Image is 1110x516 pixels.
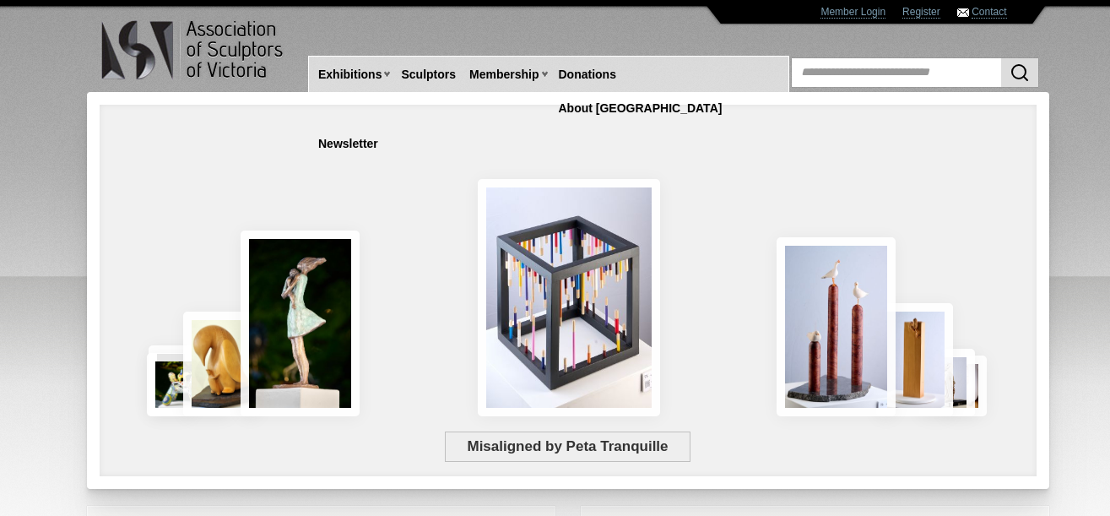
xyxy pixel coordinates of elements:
[463,59,545,90] a: Membership
[902,6,940,19] a: Register
[552,93,729,124] a: About [GEOGRAPHIC_DATA]
[972,6,1006,19] a: Contact
[311,59,388,90] a: Exhibitions
[876,303,953,416] img: Little Frog. Big Climb
[100,17,286,84] img: logo.png
[478,179,660,416] img: Misaligned
[820,6,885,19] a: Member Login
[445,432,690,462] span: Misaligned by Peta Tranquille
[552,59,623,90] a: Donations
[957,8,969,17] img: Contact ASV
[777,237,896,416] img: Rising Tides
[241,231,360,416] img: Connection
[311,128,385,160] a: Newsletter
[1010,62,1030,83] img: Search
[394,59,463,90] a: Sculptors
